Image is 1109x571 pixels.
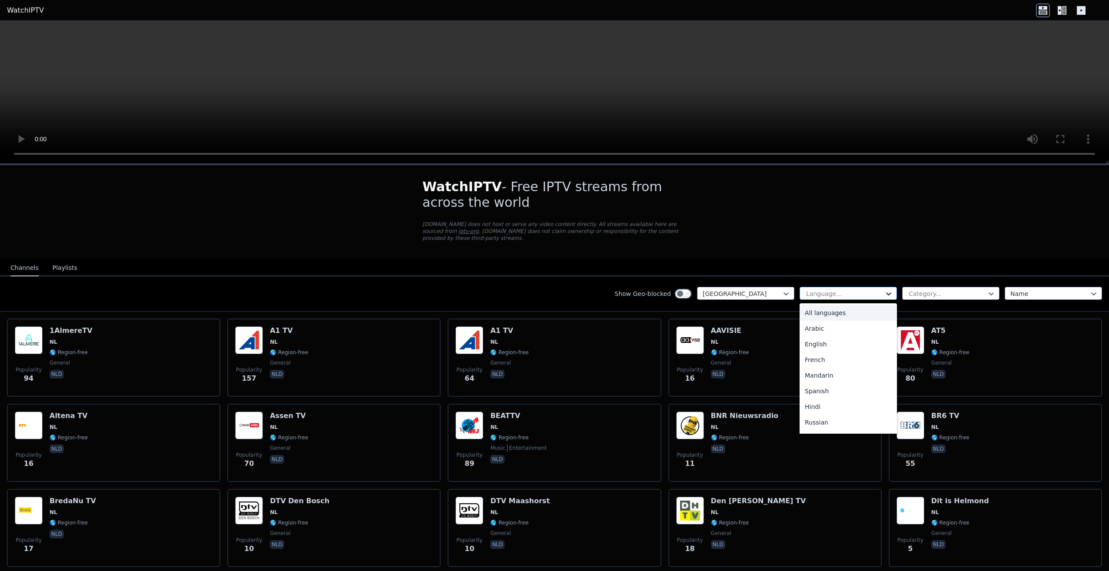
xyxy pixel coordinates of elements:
[235,326,263,354] img: A1 TV
[711,326,749,335] h6: AAVISIE
[270,424,278,431] span: NL
[465,373,474,384] span: 64
[50,349,88,356] span: 🌎 Region-free
[15,326,43,354] img: 1AlmereTV
[897,366,923,373] span: Popularity
[244,458,254,469] span: 70
[16,451,42,458] span: Popularity
[931,530,952,537] span: general
[465,458,474,469] span: 89
[270,359,290,366] span: general
[236,366,262,373] span: Popularity
[931,359,952,366] span: general
[490,349,528,356] span: 🌎 Region-free
[490,326,528,335] h6: A1 TV
[50,519,88,526] span: 🌎 Region-free
[711,445,725,453] p: nld
[16,537,42,544] span: Popularity
[270,434,308,441] span: 🌎 Region-free
[677,451,703,458] span: Popularity
[931,497,989,505] h6: Dit is Helmond
[236,451,262,458] span: Popularity
[711,530,731,537] span: general
[458,228,479,234] a: iptv-org
[507,445,547,451] span: entertainment
[270,326,308,335] h6: A1 TV
[50,326,93,335] h6: 1AlmereTV
[24,458,33,469] span: 16
[490,424,498,431] span: NL
[50,424,57,431] span: NL
[270,339,278,345] span: NL
[490,540,505,549] p: nld
[235,412,263,439] img: Assen TV
[490,445,505,451] span: music
[800,430,897,446] div: Portuguese
[896,497,924,525] img: Dit is Helmond
[270,509,278,516] span: NL
[711,540,725,549] p: nld
[422,179,687,210] h1: - Free IPTV streams from across the world
[50,412,88,420] h6: Altena TV
[800,399,897,415] div: Hindi
[16,366,42,373] span: Popularity
[711,509,719,516] span: NL
[7,5,44,16] a: WatchIPTV
[50,497,96,505] h6: BredaNu TV
[50,434,88,441] span: 🌎 Region-free
[10,260,39,276] button: Channels
[50,530,64,538] p: nld
[490,359,511,366] span: general
[897,537,923,544] span: Popularity
[896,412,924,439] img: BR6 TV
[711,412,779,420] h6: BNR Nieuwsradio
[800,336,897,352] div: English
[711,424,719,431] span: NL
[490,339,498,345] span: NL
[931,540,946,549] p: nld
[270,445,290,451] span: general
[456,366,482,373] span: Popularity
[422,221,687,242] p: [DOMAIN_NAME] does not host or serve any video content directly. All streams available here are s...
[711,370,725,378] p: nld
[15,497,43,525] img: BredaNu TV
[490,370,505,378] p: nld
[455,326,483,354] img: A1 TV
[50,359,70,366] span: general
[490,412,547,420] h6: BEATTV
[677,366,703,373] span: Popularity
[711,497,806,505] h6: Den [PERSON_NAME] TV
[906,373,915,384] span: 80
[490,530,511,537] span: general
[490,434,528,441] span: 🌎 Region-free
[614,289,671,298] label: Show Geo-blocked
[270,497,329,505] h6: DTV Den Bosch
[800,368,897,383] div: Mandarin
[931,424,939,431] span: NL
[490,497,550,505] h6: DTV Maashorst
[455,412,483,439] img: BEATTV
[244,544,254,554] span: 10
[677,537,703,544] span: Popularity
[270,349,308,356] span: 🌎 Region-free
[15,412,43,439] img: Altena TV
[800,305,897,321] div: All languages
[24,373,33,384] span: 94
[50,339,57,345] span: NL
[270,530,290,537] span: general
[931,445,946,453] p: nld
[242,373,256,384] span: 157
[931,326,970,335] h6: AT5
[53,260,77,276] button: Playlists
[931,349,970,356] span: 🌎 Region-free
[897,451,923,458] span: Popularity
[270,370,284,378] p: nld
[422,179,502,194] span: WatchIPTV
[676,497,704,525] img: Den Haag TV
[711,519,749,526] span: 🌎 Region-free
[236,537,262,544] span: Popularity
[50,370,64,378] p: nld
[896,326,924,354] img: AT5
[931,519,970,526] span: 🌎 Region-free
[800,321,897,336] div: Arabic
